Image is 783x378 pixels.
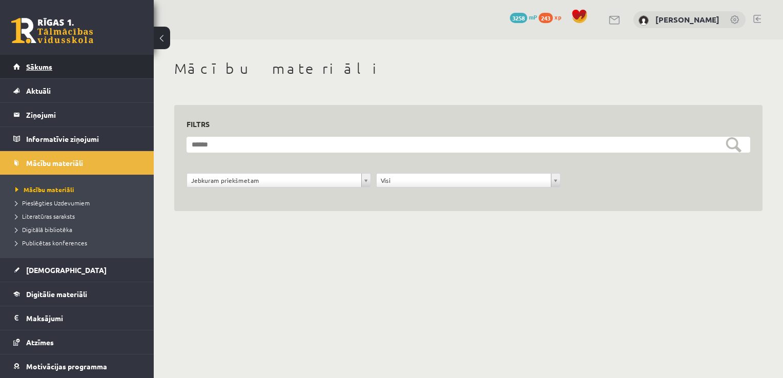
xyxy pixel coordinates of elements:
a: Maksājumi [13,306,141,330]
a: Atzīmes [13,330,141,354]
h3: Filtrs [187,117,738,131]
a: Informatīvie ziņojumi [13,127,141,151]
span: Digitālie materiāli [26,289,87,299]
a: Sākums [13,55,141,78]
a: Publicētas konferences [15,238,143,247]
a: Mācību materiāli [15,185,143,194]
legend: Ziņojumi [26,103,141,127]
a: Aktuāli [13,79,141,102]
img: Paula Svilāne [638,15,649,26]
span: xp [554,13,561,21]
a: Digitālā bibliotēka [15,225,143,234]
a: [DEMOGRAPHIC_DATA] [13,258,141,282]
span: 3258 [510,13,527,23]
a: Jebkuram priekšmetam [187,174,370,187]
a: 243 xp [539,13,566,21]
span: mP [529,13,537,21]
a: Rīgas 1. Tālmācības vidusskola [11,18,93,44]
a: Ziņojumi [13,103,141,127]
span: [DEMOGRAPHIC_DATA] [26,265,107,275]
a: Digitālie materiāli [13,282,141,306]
span: Visi [381,174,547,187]
span: Atzīmes [26,338,54,347]
legend: Informatīvie ziņojumi [26,127,141,151]
span: Jebkuram priekšmetam [191,174,357,187]
span: Publicētas konferences [15,239,87,247]
span: 243 [539,13,553,23]
a: Visi [377,174,560,187]
span: Aktuāli [26,86,51,95]
a: [PERSON_NAME] [655,14,719,25]
span: Motivācijas programma [26,362,107,371]
span: Digitālā bibliotēka [15,225,72,234]
span: Mācību materiāli [15,185,74,194]
span: Literatūras saraksts [15,212,75,220]
a: Pieslēgties Uzdevumiem [15,198,143,207]
h1: Mācību materiāli [174,60,763,77]
span: Pieslēgties Uzdevumiem [15,199,90,207]
a: 3258 mP [510,13,537,21]
a: Mācību materiāli [13,151,141,175]
span: Mācību materiāli [26,158,83,167]
legend: Maksājumi [26,306,141,330]
a: Motivācijas programma [13,354,141,378]
span: Sākums [26,62,52,71]
a: Literatūras saraksts [15,212,143,221]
